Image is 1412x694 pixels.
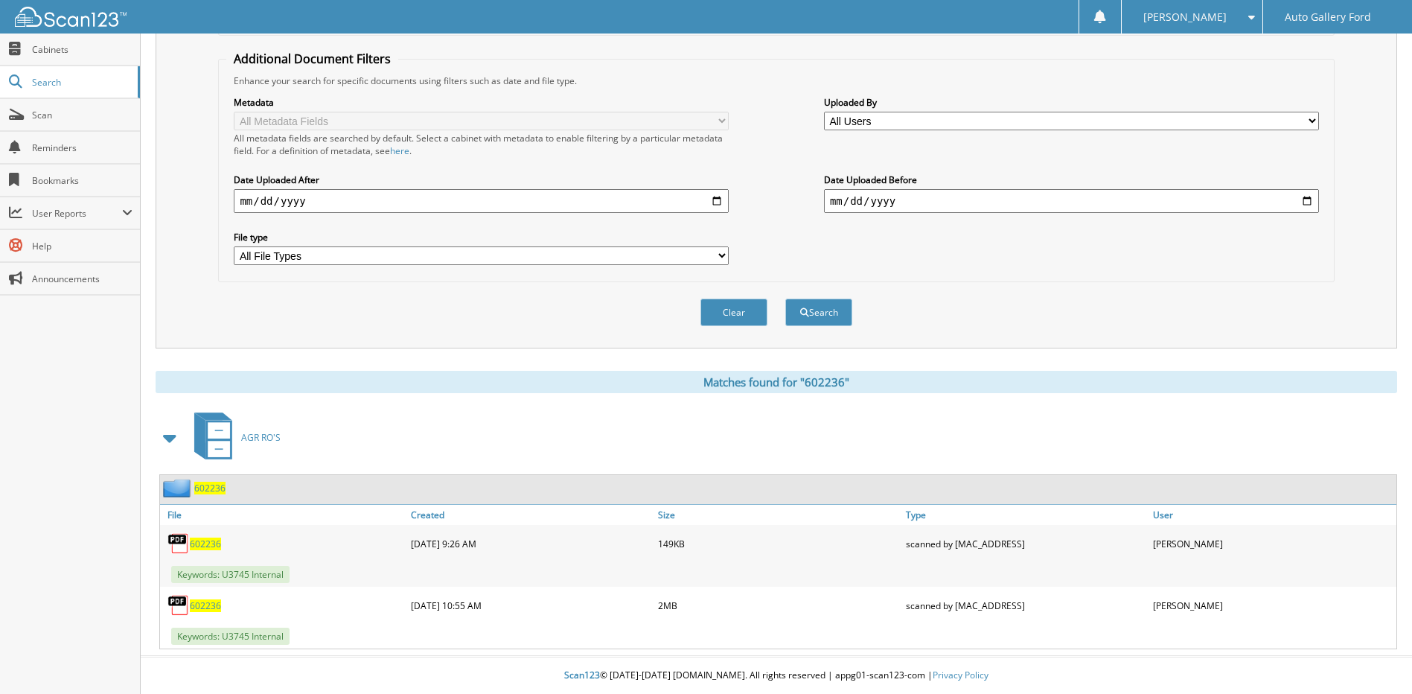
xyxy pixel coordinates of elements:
legend: Additional Document Filters [226,51,398,67]
span: Auto Gallery Ford [1285,13,1371,22]
label: File type [234,231,729,243]
div: 2MB [654,590,901,620]
div: 149KB [654,529,901,558]
div: scanned by [MAC_ADDRESS] [902,590,1149,620]
a: Size [654,505,901,525]
span: AGR RO'S [241,431,281,444]
a: AGR RO'S [185,408,281,467]
div: [DATE] 9:26 AM [407,529,654,558]
span: Scan [32,109,132,121]
span: Announcements [32,273,132,285]
iframe: Chat Widget [1338,623,1412,694]
img: PDF.png [167,532,190,555]
span: Reminders [32,141,132,154]
img: scan123-logo-white.svg [15,7,127,27]
div: Matches found for "602236" [156,371,1397,393]
button: Search [785,299,852,326]
label: Date Uploaded After [234,173,729,186]
input: end [824,189,1319,213]
a: 602236 [190,599,221,612]
span: Bookmarks [32,174,132,187]
a: User [1149,505,1396,525]
a: Privacy Policy [933,669,988,681]
span: [PERSON_NAME] [1143,13,1227,22]
div: [PERSON_NAME] [1149,529,1396,558]
button: Clear [700,299,767,326]
label: Uploaded By [824,96,1319,109]
label: Metadata [234,96,729,109]
span: Help [32,240,132,252]
div: scanned by [MAC_ADDRESS] [902,529,1149,558]
div: © [DATE]-[DATE] [DOMAIN_NAME]. All rights reserved | appg01-scan123-com | [141,658,1412,694]
span: Keywords: U3745 Internal [171,628,290,645]
a: File [160,505,407,525]
a: Type [902,505,1149,525]
div: All metadata fields are searched by default. Select a cabinet with metadata to enable filtering b... [234,132,729,157]
span: Search [32,76,130,89]
a: 602236 [194,482,226,494]
span: Keywords: U3745 Internal [171,566,290,583]
a: 602236 [190,538,221,550]
img: folder2.png [163,479,194,497]
input: start [234,189,729,213]
span: Cabinets [32,43,132,56]
span: Scan123 [564,669,600,681]
a: here [390,144,409,157]
div: [PERSON_NAME] [1149,590,1396,620]
img: PDF.png [167,594,190,617]
span: User Reports [32,207,122,220]
div: Enhance your search for specific documents using filters such as date and file type. [226,74,1326,87]
label: Date Uploaded Before [824,173,1319,186]
div: [DATE] 10:55 AM [407,590,654,620]
a: Created [407,505,654,525]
